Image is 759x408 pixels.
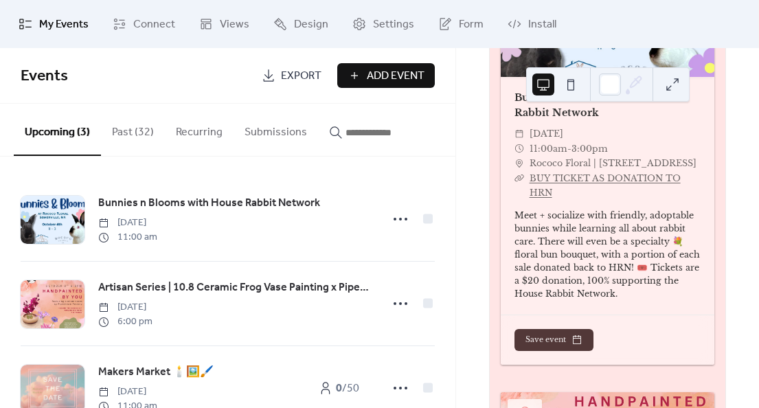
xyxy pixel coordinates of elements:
[98,230,157,245] span: 11:00 am
[98,315,152,329] span: 6:00 pm
[98,194,320,212] a: Bunnies n Blooms with House Rabbit Network
[8,5,99,43] a: My Events
[514,171,524,185] div: ​
[373,16,414,33] span: Settings
[234,104,318,155] button: Submissions
[530,126,563,141] span: [DATE]
[98,385,157,399] span: [DATE]
[251,63,332,88] a: Export
[294,16,328,33] span: Design
[263,5,339,43] a: Design
[281,68,321,84] span: Export
[39,16,89,33] span: My Events
[530,141,567,156] span: 11:00am
[304,376,373,400] a: 0/50
[336,378,342,399] b: 0
[98,280,373,296] span: Artisan Series | 10.8 Ceramic Frog Vase Painting x Pipedream Pottery
[528,16,556,33] span: Install
[98,363,214,381] a: Makers Market 🕯️🖼️🖌️
[101,104,165,155] button: Past (32)
[98,216,157,230] span: [DATE]
[459,16,484,33] span: Form
[98,364,214,381] span: Makers Market 🕯️🖼️🖌️
[514,329,593,351] button: Save event
[21,61,68,91] span: Events
[98,195,320,212] span: Bunnies n Blooms with House Rabbit Network
[571,141,608,156] span: 3:00pm
[189,5,260,43] a: Views
[497,5,567,43] a: Install
[530,173,681,198] a: BUY TICKET AS DONATION TO HRN
[501,209,714,300] div: Meet + socialize with friendly, adoptable bunnies while learning all about rabbit care. There wil...
[14,104,101,156] button: Upcoming (3)
[337,63,435,88] button: Add Event
[342,5,424,43] a: Settings
[336,381,359,397] span: / 50
[367,68,424,84] span: Add Event
[98,279,373,297] a: Artisan Series | 10.8 Ceramic Frog Vase Painting x Pipedream Pottery
[220,16,249,33] span: Views
[133,16,175,33] span: Connect
[165,104,234,155] button: Recurring
[428,5,494,43] a: Form
[98,300,152,315] span: [DATE]
[530,156,696,170] span: Rococo Floral | [STREET_ADDRESS]
[514,91,672,119] a: Bunnies n Blooms with House Rabbit Network
[514,126,524,141] div: ​
[514,141,524,156] div: ​
[102,5,185,43] a: Connect
[514,156,524,170] div: ​
[567,141,571,156] span: -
